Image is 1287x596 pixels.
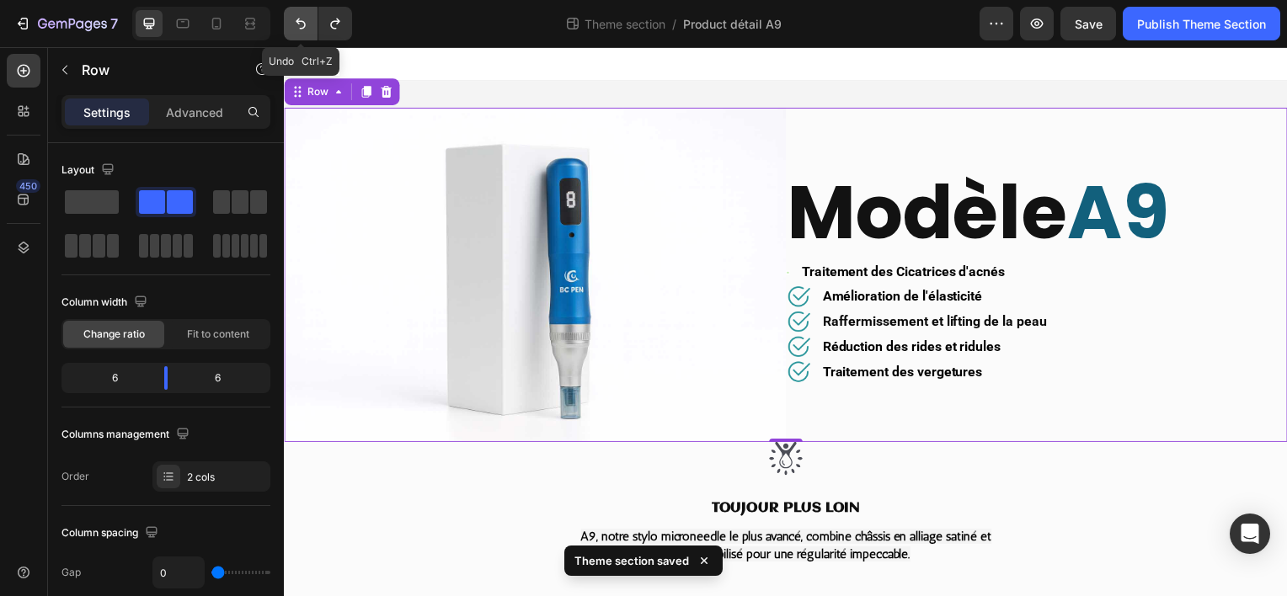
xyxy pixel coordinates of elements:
p: Settings [83,104,131,121]
img: gempages_584386638797341272-668fd3c2-8c1b-4ab5-9805-53bdfc7ff5c2.png [505,225,510,229]
p: Row [82,60,225,80]
div: 6 [65,366,151,390]
span: Product détail A9 [683,15,782,33]
div: Open Intercom Messenger [1230,514,1270,554]
strong: Réduction des rides et ridules [542,293,722,309]
p: Toujour plus loin [299,456,713,474]
img: gempages_432750572815254551-1dc7ab17-a9f3-48e4-b97c-ab7fc9bcc5fe.svg [489,397,522,431]
span: Theme section [581,15,669,33]
div: 6 [181,366,267,390]
div: 450 [16,179,40,193]
span: Fit to content [187,327,249,342]
div: Order [61,469,89,484]
div: Publish Theme Section [1137,15,1266,33]
strong: A9 [789,114,891,218]
div: Column spacing [61,522,162,545]
strong: moteur stabilisé pour une régularité impeccable. [381,503,631,518]
p: Advanced [166,104,223,121]
div: Layout [61,159,118,182]
div: Gap [61,565,81,580]
strong: Modèle [507,114,789,218]
span: Save [1075,17,1103,31]
span: / [672,15,676,33]
p: 7 [110,13,118,34]
input: Auto [153,557,204,588]
div: 2 cols [187,470,266,485]
div: Row [20,37,48,52]
strong: Raffermissement et lifting de la peau [542,268,768,284]
strong: A9, notre stylo microneedle le plus avancé, combine châssis en alliage satiné et [299,485,713,500]
button: 7 [7,7,125,40]
div: Column width [61,291,151,314]
button: Save [1060,7,1116,40]
strong: Traitement des Cicatrices d'acnés [521,218,726,234]
strong: Traitement des vergetures [542,318,703,334]
span: Change ratio [83,327,145,342]
p: Theme section saved [574,552,689,569]
div: Columns management [61,423,193,446]
div: Undo/Redo [284,7,352,40]
iframe: Design area [284,47,1287,596]
button: Publish Theme Section [1123,7,1280,40]
strong: Amélioration de l'élasticité [542,242,703,258]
